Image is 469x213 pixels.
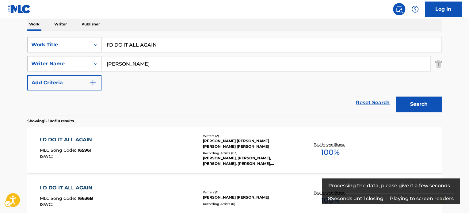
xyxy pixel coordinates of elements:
[203,195,296,200] div: [PERSON_NAME] [PERSON_NAME]
[7,5,31,13] img: MLC Logo
[321,147,339,158] span: 100 %
[40,136,95,143] div: I'D DO IT ALL AGAIN
[40,202,54,207] span: ISWC :
[203,190,296,195] div: Writers ( 1 )
[27,127,442,173] a: I'D DO IT ALL AGAINMLC Song Code:I65961ISWC:Writers (2)[PERSON_NAME] [PERSON_NAME] [PERSON_NAME] ...
[203,134,296,138] div: Writers ( 2 )
[78,147,91,153] span: I65961
[40,147,78,153] span: MLC Song Code :
[89,79,97,86] img: 9d2ae6d4665cec9f34b9.svg
[203,202,296,206] div: Recording Artists ( 0 )
[31,60,86,67] div: Writer Name
[101,37,441,52] input: Search...
[321,195,339,206] span: 100 %
[40,154,54,159] span: ISWC :
[31,41,86,48] div: Work Title
[314,142,346,147] p: Total Known Shares:
[435,56,442,71] img: Delete Criterion
[203,138,296,149] div: [PERSON_NAME] [PERSON_NAME] [PERSON_NAME] [PERSON_NAME]
[203,151,296,155] div: Recording Artists ( 113 )
[328,196,331,201] span: 8
[203,155,296,166] div: [PERSON_NAME], [PERSON_NAME], [PERSON_NAME], [PERSON_NAME], [PERSON_NAME]
[101,56,430,71] input: Search...
[396,97,442,112] button: Search
[27,18,41,31] p: Work
[314,190,346,195] p: Total Known Shares:
[78,196,93,201] span: I6636B
[27,37,442,115] form: Search Form
[425,2,462,17] a: Log In
[40,184,95,192] div: I D DO IT ALL AGAIN
[395,6,403,13] img: search
[328,178,454,193] div: Processing the data, please give it a few seconds...
[27,75,101,90] button: Add Criteria
[80,18,102,31] p: Publisher
[411,6,419,13] img: help
[27,118,74,124] p: Showing 1 - 10 of 10 results
[40,196,78,201] span: MLC Song Code :
[52,18,69,31] p: Writer
[353,96,393,109] a: Reset Search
